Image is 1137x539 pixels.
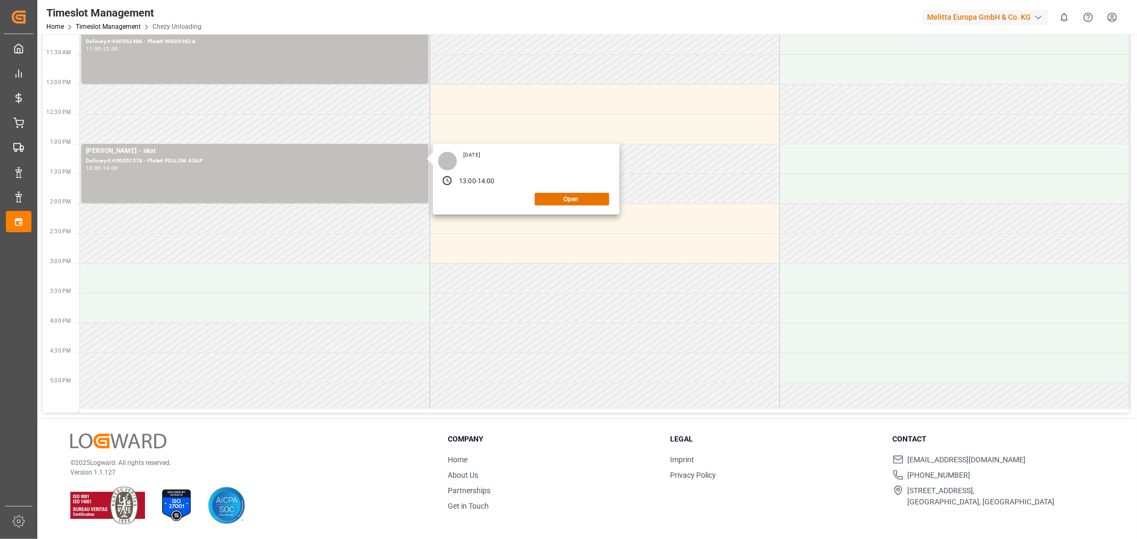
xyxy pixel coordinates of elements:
[50,228,71,234] span: 2:30 PM
[1052,5,1076,29] button: show 0 new notifications
[86,157,424,166] div: Delivery#:400052578 - Plate#:FOLLOW ASAP
[50,378,71,383] span: 5:00 PM
[70,458,421,468] p: © 2025 Logward. All rights reserved.
[448,502,489,510] a: Get in Touch
[459,151,484,159] div: [DATE]
[46,50,71,55] span: 11:30 AM
[86,166,101,170] div: 13:00
[70,468,421,477] p: Version 1.1.127
[908,470,971,481] span: [PHONE_NUMBER]
[459,177,476,186] div: 13:00
[50,139,71,145] span: 1:00 PM
[448,486,490,495] a: Partnerships
[448,471,478,479] a: About Us
[46,23,64,30] a: Home
[908,454,1026,466] span: [EMAIL_ADDRESS][DOMAIN_NAME]
[670,471,716,479] a: Privacy Policy
[86,146,424,157] div: [PERSON_NAME] - skat
[158,487,195,524] img: ISO 27001 Certification
[86,37,424,46] div: Delivery#:400052486 - Plate#:WND9982A
[923,7,1052,27] button: Melitta Europa GmbH & Co. KG
[76,23,141,30] a: Timeslot Management
[50,318,71,324] span: 4:00 PM
[46,5,201,21] div: Timeslot Management
[70,487,145,524] img: ISO 9001 & ISO 14001 Certification
[103,166,118,170] div: 14:00
[50,348,71,354] span: 4:30 PM
[208,487,245,524] img: AICPA SOC
[46,79,71,85] span: 12:00 PM
[476,177,478,186] div: -
[448,455,467,464] a: Home
[70,434,166,449] img: Logward Logo
[923,10,1048,25] div: Melitta Europa GmbH & Co. KG
[86,46,101,51] div: 11:00
[670,455,694,464] a: Imprint
[670,434,879,445] h3: Legal
[893,434,1102,445] h3: Contact
[535,193,609,206] button: Open
[103,46,118,51] div: 12:00
[50,199,71,205] span: 2:00 PM
[908,485,1055,508] span: [STREET_ADDRESS], [GEOGRAPHIC_DATA], [GEOGRAPHIC_DATA]
[50,169,71,175] span: 1:30 PM
[50,258,71,264] span: 3:00 PM
[101,46,103,51] div: -
[478,177,495,186] div: 14:00
[448,434,657,445] h3: Company
[50,288,71,294] span: 3:30 PM
[101,166,103,170] div: -
[46,109,71,115] span: 12:30 PM
[1076,5,1100,29] button: Help Center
